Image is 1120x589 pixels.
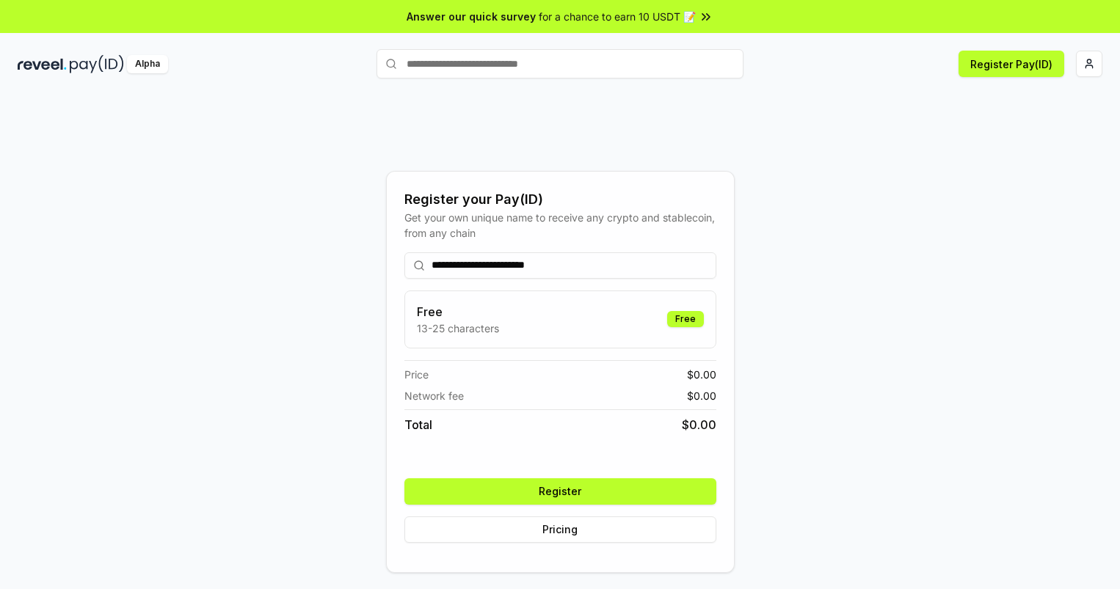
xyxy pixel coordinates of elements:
[682,416,716,433] span: $ 0.00
[404,388,464,403] span: Network fee
[70,55,124,73] img: pay_id
[404,210,716,241] div: Get your own unique name to receive any crypto and stablecoin, from any chain
[404,478,716,505] button: Register
[959,51,1064,77] button: Register Pay(ID)
[404,189,716,210] div: Register your Pay(ID)
[687,367,716,382] span: $ 0.00
[417,321,499,336] p: 13-25 characters
[404,416,432,433] span: Total
[667,311,704,327] div: Free
[687,388,716,403] span: $ 0.00
[127,55,168,73] div: Alpha
[407,9,536,24] span: Answer our quick survey
[404,367,429,382] span: Price
[404,516,716,543] button: Pricing
[417,303,499,321] h3: Free
[18,55,67,73] img: reveel_dark
[539,9,696,24] span: for a chance to earn 10 USDT 📝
